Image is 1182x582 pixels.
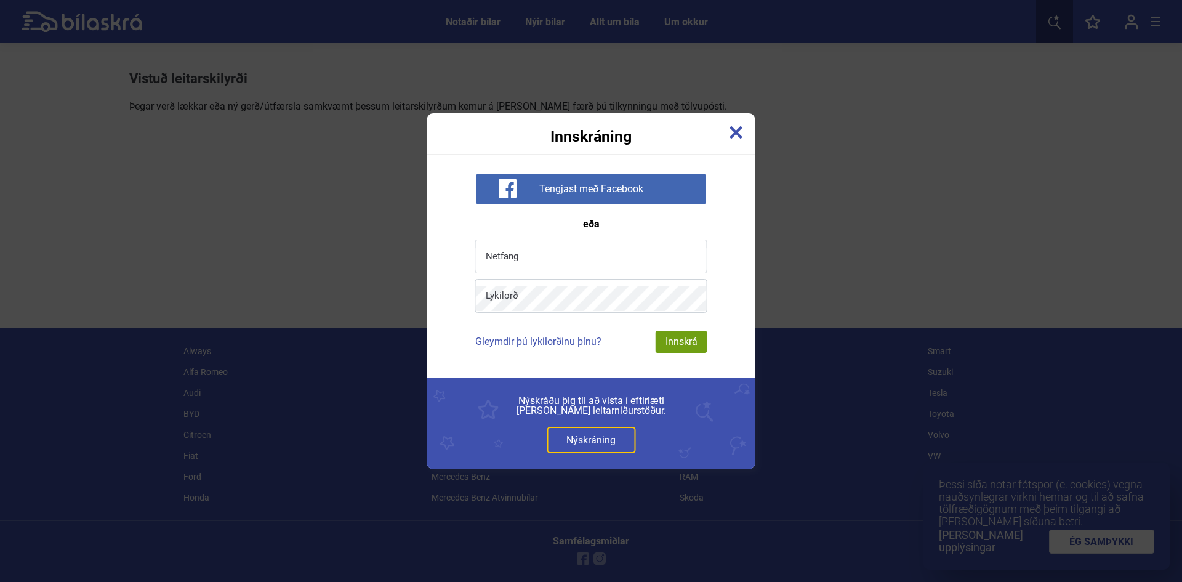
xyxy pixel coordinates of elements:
a: Tengjast með Facebook [476,182,706,194]
span: Tengjast með Facebook [539,183,643,195]
a: Nýskráning [547,427,635,453]
img: close-x.svg [730,126,743,139]
span: Nýskráðu þig til að vista í eftirlæti [PERSON_NAME] leitarniðurstöður. [455,396,728,416]
div: Innskráning [427,113,755,144]
div: Innskrá [656,331,707,353]
a: Gleymdir þú lykilorðinu þínu? [475,336,601,347]
span: eða [577,219,606,229]
img: facebook-white-icon.svg [498,179,517,198]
